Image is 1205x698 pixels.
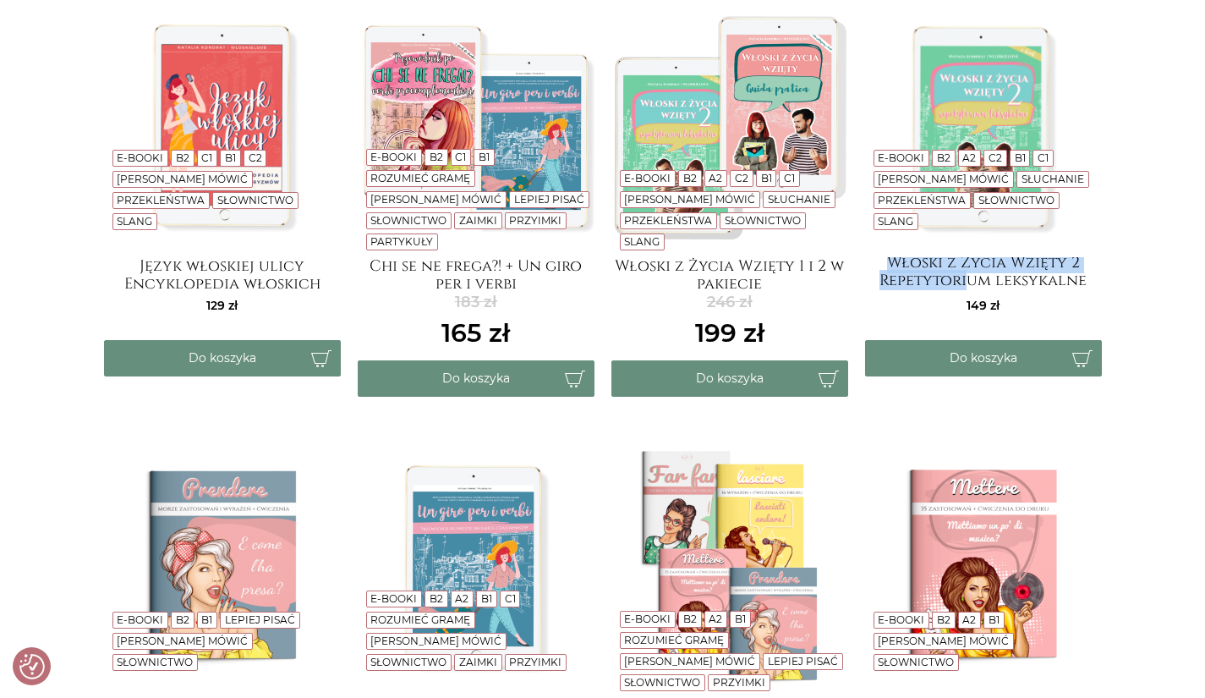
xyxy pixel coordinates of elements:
a: E-booki [624,172,671,184]
span: 129 [206,298,238,313]
a: C1 [1038,151,1049,164]
a: Partykuły [370,235,433,248]
a: Słuchanie [1022,173,1084,185]
a: Słuchanie [768,193,830,206]
a: C1 [455,151,466,163]
a: Rozumieć gramę [370,613,470,626]
button: Preferencje co do zgód [19,654,45,679]
a: C2 [249,151,262,164]
a: Przekleństwa [117,194,205,206]
a: B1 [1015,151,1026,164]
a: B1 [225,151,236,164]
a: [PERSON_NAME] mówić [370,193,501,206]
a: Słownictwo [624,676,700,689]
a: [PERSON_NAME] mówić [117,173,248,185]
a: Slang [624,235,660,248]
del: 246 [695,291,764,314]
a: B2 [937,151,950,164]
a: C1 [505,592,516,605]
a: E-booki [878,151,924,164]
a: E-booki [117,151,163,164]
a: A2 [962,151,976,164]
a: C1 [784,172,795,184]
a: Rozumieć gramę [370,172,470,184]
a: B2 [937,613,950,626]
a: Słownictwo [978,194,1054,206]
a: Lepiej pisać [514,193,584,206]
a: B1 [479,151,490,163]
a: E-booki [624,613,671,625]
a: Słownictwo [370,214,446,227]
ins: 165 [441,314,510,352]
a: B2 [683,613,697,625]
a: B2 [430,151,443,163]
button: Do koszyka [104,340,341,376]
a: E-booki [117,613,163,626]
a: B1 [201,613,212,626]
a: Włoski z Życia Wzięty 2 Repetytorium leksykalne [865,257,1102,291]
a: A2 [709,613,722,625]
a: A2 [709,172,722,184]
a: B1 [989,613,1000,626]
a: Język włoskiej ulicy Encyklopedia włoskich wulgaryzmów [104,257,341,291]
a: Słownictwo [725,214,801,227]
a: [PERSON_NAME] mówić [878,173,1009,185]
a: B2 [430,592,443,605]
a: [PERSON_NAME] mówić [624,193,755,206]
a: Słownictwo [370,656,446,668]
a: [PERSON_NAME] mówić [878,635,1009,647]
img: Revisit consent button [19,654,45,679]
a: Rozumieć gramę [624,634,724,646]
a: Przekleństwa [878,194,966,206]
a: Lepiej pisać [768,655,838,668]
a: Lepiej pisać [225,613,295,626]
a: C2 [989,151,1002,164]
a: B2 [683,172,697,184]
a: E-booki [370,592,417,605]
a: E-booki [878,613,924,626]
a: C2 [735,172,748,184]
a: E-booki [370,151,417,163]
a: A2 [962,613,976,626]
a: Przyimki [713,676,765,689]
a: Zaimki [459,656,497,668]
a: B1 [481,592,492,605]
a: A2 [455,592,468,605]
a: Zaimki [459,214,497,227]
a: B2 [176,151,189,164]
a: B1 [735,613,746,625]
a: [PERSON_NAME] mówić [624,655,755,668]
a: B1 [761,172,772,184]
a: Przyimki [509,214,561,227]
a: Slang [878,215,913,228]
a: [PERSON_NAME] mówić [370,635,501,647]
a: Słownictwo [117,656,193,668]
a: [PERSON_NAME] mówić [117,635,248,647]
span: 149 [967,298,1000,313]
a: Chi se ne frega?! + Un giro per i verbi [358,257,594,291]
a: Słownictwo [878,656,954,668]
a: Przyimki [509,656,561,668]
a: Słownictwo [217,194,293,206]
a: C1 [201,151,212,164]
ins: 199 [695,314,764,352]
del: 183 [441,291,510,314]
button: Do koszyka [358,360,594,397]
a: Slang [117,215,152,228]
button: Do koszyka [611,360,848,397]
a: Włoski z Życia Wzięty 1 i 2 w pakiecie [611,257,848,291]
a: B2 [176,613,189,626]
button: Do koszyka [865,340,1102,376]
a: Przekleństwa [624,214,712,227]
